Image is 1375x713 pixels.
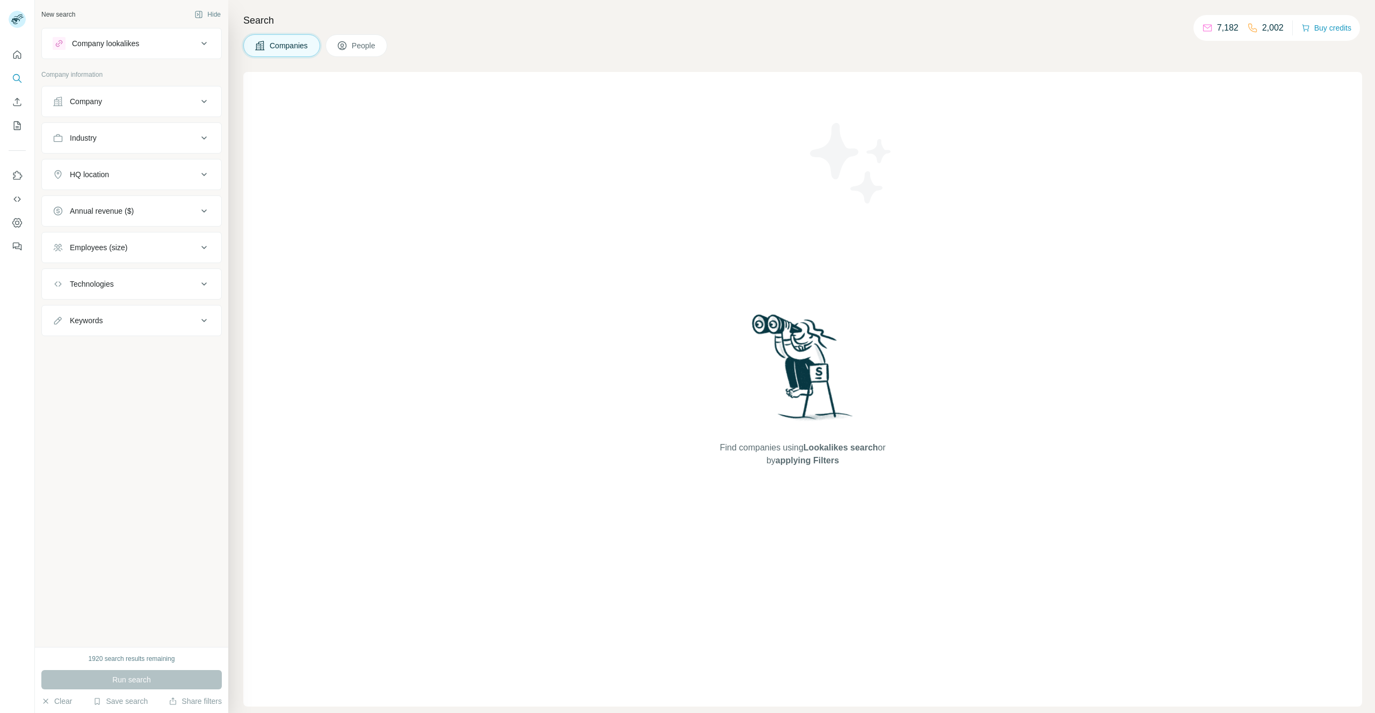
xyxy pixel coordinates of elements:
[70,279,114,289] div: Technologies
[9,190,26,209] button: Use Surfe API
[70,169,109,180] div: HQ location
[804,443,878,452] span: Lookalikes search
[70,133,97,143] div: Industry
[1217,21,1239,34] p: 7,182
[9,69,26,88] button: Search
[42,31,221,56] button: Company lookalikes
[9,92,26,112] button: Enrich CSV
[803,115,900,212] img: Surfe Illustration - Stars
[70,242,127,253] div: Employees (size)
[1262,21,1284,34] p: 2,002
[776,456,839,465] span: applying Filters
[72,38,139,49] div: Company lookalikes
[42,271,221,297] button: Technologies
[187,6,228,23] button: Hide
[9,237,26,256] button: Feedback
[41,10,75,19] div: New search
[747,311,859,431] img: Surfe Illustration - Woman searching with binoculars
[42,198,221,224] button: Annual revenue ($)
[42,162,221,187] button: HQ location
[9,166,26,185] button: Use Surfe on LinkedIn
[70,206,134,216] div: Annual revenue ($)
[1301,20,1351,35] button: Buy credits
[42,125,221,151] button: Industry
[169,696,222,707] button: Share filters
[41,70,222,79] p: Company information
[42,235,221,260] button: Employees (size)
[270,40,309,51] span: Companies
[41,696,72,707] button: Clear
[70,315,103,326] div: Keywords
[717,441,888,467] span: Find companies using or by
[42,89,221,114] button: Company
[9,116,26,135] button: My lists
[9,213,26,232] button: Dashboard
[243,13,1362,28] h4: Search
[89,654,175,664] div: 1920 search results remaining
[93,696,148,707] button: Save search
[9,45,26,64] button: Quick start
[70,96,102,107] div: Company
[352,40,377,51] span: People
[42,308,221,333] button: Keywords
